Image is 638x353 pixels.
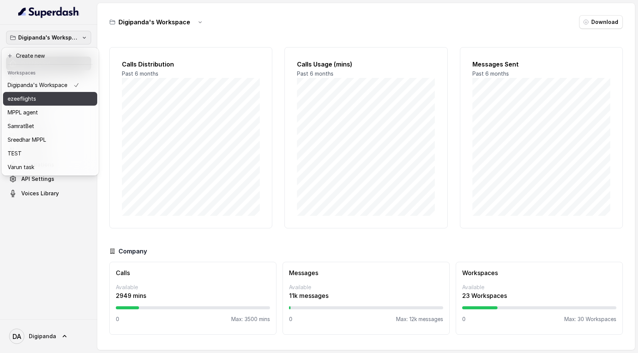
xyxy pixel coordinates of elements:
p: TEST [8,149,22,158]
p: Digipanda's Workspace [8,81,67,90]
p: MPPL agent [8,108,38,117]
p: Varun task [8,163,34,172]
div: Digipanda's Workspace [2,47,99,176]
p: SamratBet [8,122,34,131]
header: Workspaces [3,66,97,78]
p: Sreedhar MPPL [8,135,46,144]
button: Create new [3,49,97,63]
p: ezeeflights [8,94,36,103]
button: Digipanda's Workspace [6,31,91,44]
p: Digipanda's Workspace [18,33,79,42]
